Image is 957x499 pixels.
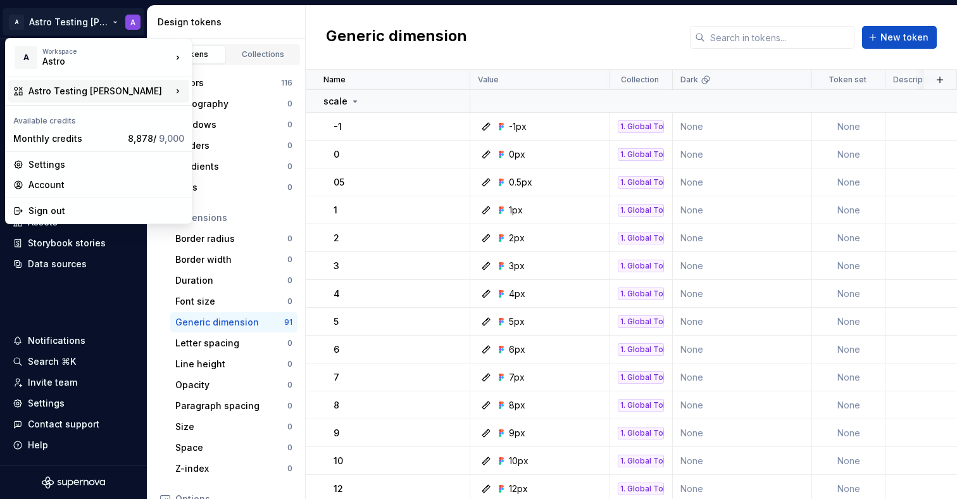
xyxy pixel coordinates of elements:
[28,85,172,98] div: Astro Testing [PERSON_NAME]
[42,47,172,55] div: Workspace
[8,108,189,129] div: Available credits
[128,133,184,144] span: 8,878 /
[15,46,37,69] div: A
[28,205,184,217] div: Sign out
[28,158,184,171] div: Settings
[159,133,184,144] span: 9,000
[28,179,184,191] div: Account
[13,132,123,145] div: Monthly credits
[42,55,150,68] div: Astro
